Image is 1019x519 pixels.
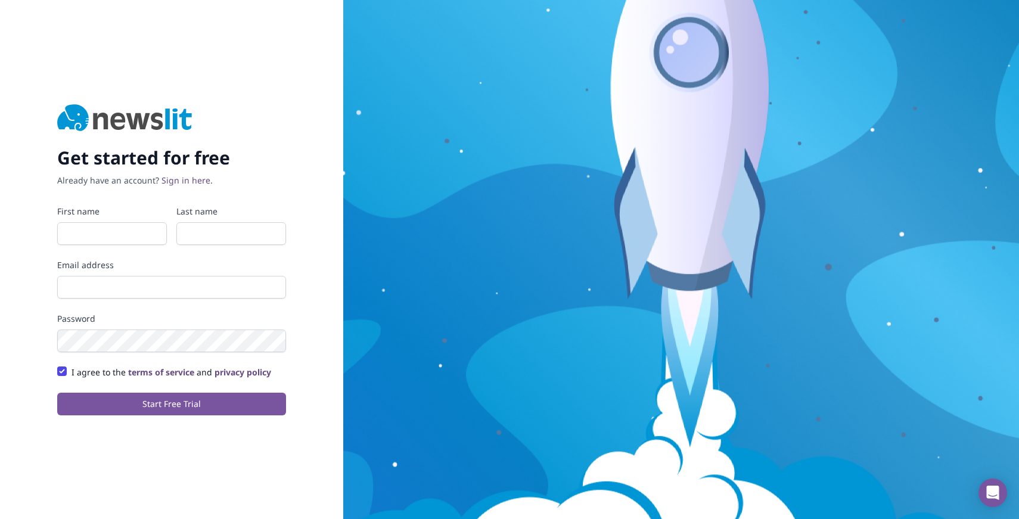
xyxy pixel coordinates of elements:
[128,366,194,378] a: terms of service
[57,259,286,271] label: Email address
[215,366,271,378] a: privacy policy
[57,147,286,169] h2: Get started for free
[57,206,167,217] label: First name
[72,366,271,378] label: I agree to the and
[57,104,192,133] img: Newslit
[978,478,1007,507] div: Open Intercom Messenger
[176,206,286,217] label: Last name
[161,175,213,186] a: Sign in here.
[57,393,286,415] button: Start Free Trial
[57,313,286,325] label: Password
[57,175,286,187] p: Already have an account?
